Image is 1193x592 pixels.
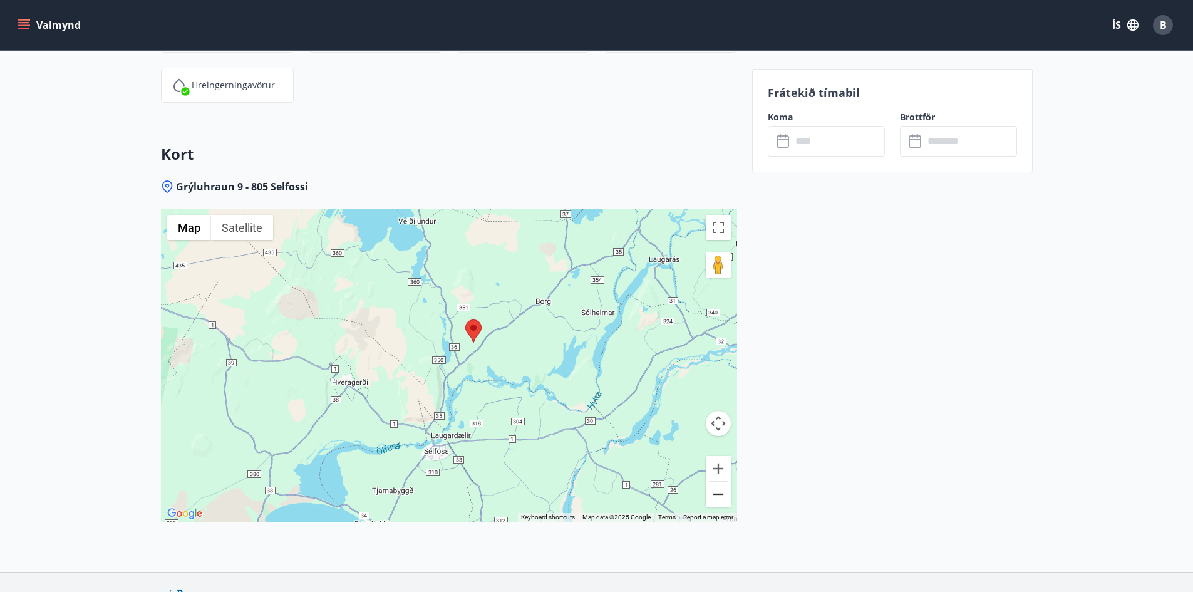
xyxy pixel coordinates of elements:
button: Keyboard shortcuts [521,513,575,522]
button: menu [15,14,86,36]
span: Grýluhraun 9 - 805 Selfossi [176,180,308,194]
button: Drag Pegman onto the map to open Street View [706,252,731,278]
img: IEMZxl2UAX2uiPqnGqR2ECYTbkBjM7IGMvKNT7zJ.svg [172,78,187,93]
button: Zoom out [706,482,731,507]
a: Open this area in Google Maps (opens a new window) [164,506,205,522]
a: Report a map error [683,514,733,521]
label: Koma [768,111,885,123]
p: Frátekið tímabil [768,85,1017,101]
button: Show satellite imagery [211,215,273,240]
button: ÍS [1105,14,1145,36]
button: Show street map [167,215,211,240]
button: Toggle fullscreen view [706,215,731,240]
button: Map camera controls [706,411,731,436]
span: Map data ©2025 Google [582,514,651,521]
button: B [1148,10,1178,40]
p: Hreingerningavörur [192,79,275,91]
button: Zoom in [706,456,731,481]
label: Brottför [900,111,1017,123]
h3: Kort [161,143,737,165]
span: B [1160,18,1167,32]
img: Google [164,506,205,522]
a: Terms (opens in new tab) [658,514,676,521]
